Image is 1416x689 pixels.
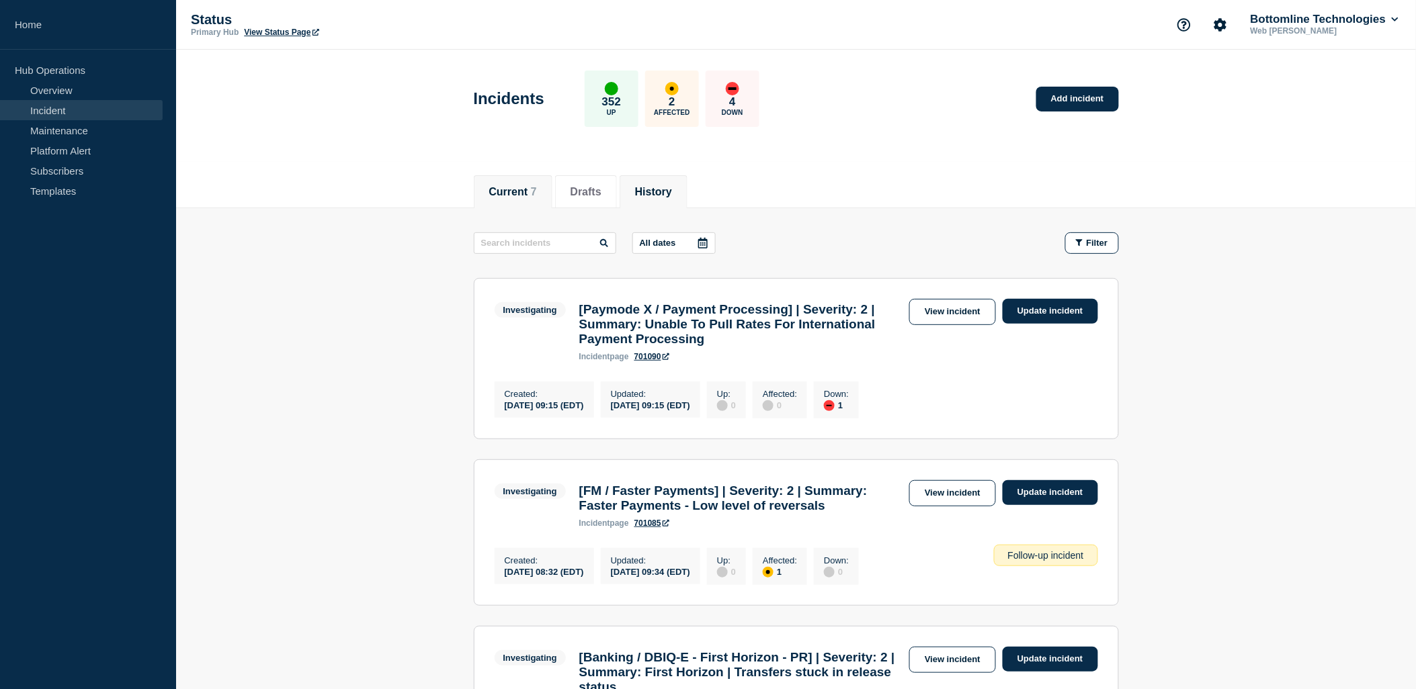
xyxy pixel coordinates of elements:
span: incident [579,518,610,528]
button: History [635,186,672,198]
div: down [726,82,739,95]
p: Affected : [763,389,797,399]
div: disabled [717,567,728,578]
p: Updated : [611,555,690,565]
span: incident [579,352,610,361]
h3: [FM / Faster Payments] | Severity: 2 | Summary: Faster Payments - Low level of reversals [579,484,903,513]
a: 701085 [634,518,669,528]
button: Drafts [571,186,601,198]
div: disabled [763,400,774,411]
p: Primary Hub [191,28,239,37]
div: [DATE] 09:34 (EDT) [611,565,690,577]
button: Filter [1065,232,1119,254]
p: 4 [729,95,735,109]
button: All dates [632,232,716,254]
div: 0 [824,565,849,578]
div: 0 [763,399,797,411]
a: View incident [909,480,996,506]
p: Down : [824,389,849,399]
p: All dates [640,238,676,248]
p: Status [191,12,460,28]
h1: Incidents [474,89,544,108]
button: Support [1170,11,1198,39]
p: Updated : [611,389,690,399]
div: down [824,400,835,411]
h3: [Paymode X / Payment Processing] | Severity: 2 | Summary: Unable To Pull Rates For International ... [579,302,903,347]
p: Up : [717,555,736,565]
div: affected [763,567,774,578]
div: 1 [824,399,849,411]
div: Follow-up incident [994,545,1098,566]
p: Created : [505,389,584,399]
span: Investigating [495,484,566,499]
div: 0 [717,399,736,411]
p: 2 [669,95,675,109]
div: 0 [717,565,736,578]
span: Filter [1087,238,1108,248]
a: Update incident [1003,647,1098,672]
input: Search incidents [474,232,616,254]
span: Investigating [495,302,566,318]
a: View incident [909,647,996,673]
div: [DATE] 08:32 (EDT) [505,565,584,577]
button: Account settings [1206,11,1235,39]
p: page [579,518,629,528]
a: View incident [909,299,996,325]
p: Down : [824,555,849,565]
div: disabled [717,400,728,411]
div: up [605,82,618,95]
div: disabled [824,567,835,578]
p: Created : [505,555,584,565]
p: Up : [717,389,736,399]
a: View Status Page [244,28,319,37]
a: Update incident [1003,299,1098,324]
button: Bottomline Technologies [1248,13,1401,26]
div: [DATE] 09:15 (EDT) [611,399,690,410]
span: Investigating [495,650,566,665]
p: 352 [602,95,621,109]
a: 701090 [634,352,669,361]
p: Up [607,109,616,116]
p: page [579,352,629,361]
span: 7 [531,186,537,197]
button: Current 7 [489,186,537,198]
p: Down [722,109,743,116]
div: 1 [763,565,797,578]
a: Update incident [1003,480,1098,505]
p: Affected [654,109,690,116]
p: Affected : [763,555,797,565]
div: [DATE] 09:15 (EDT) [505,399,584,410]
div: affected [665,82,679,95]
a: Add incident [1036,87,1119,111]
p: Web [PERSON_NAME] [1248,26,1388,36]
